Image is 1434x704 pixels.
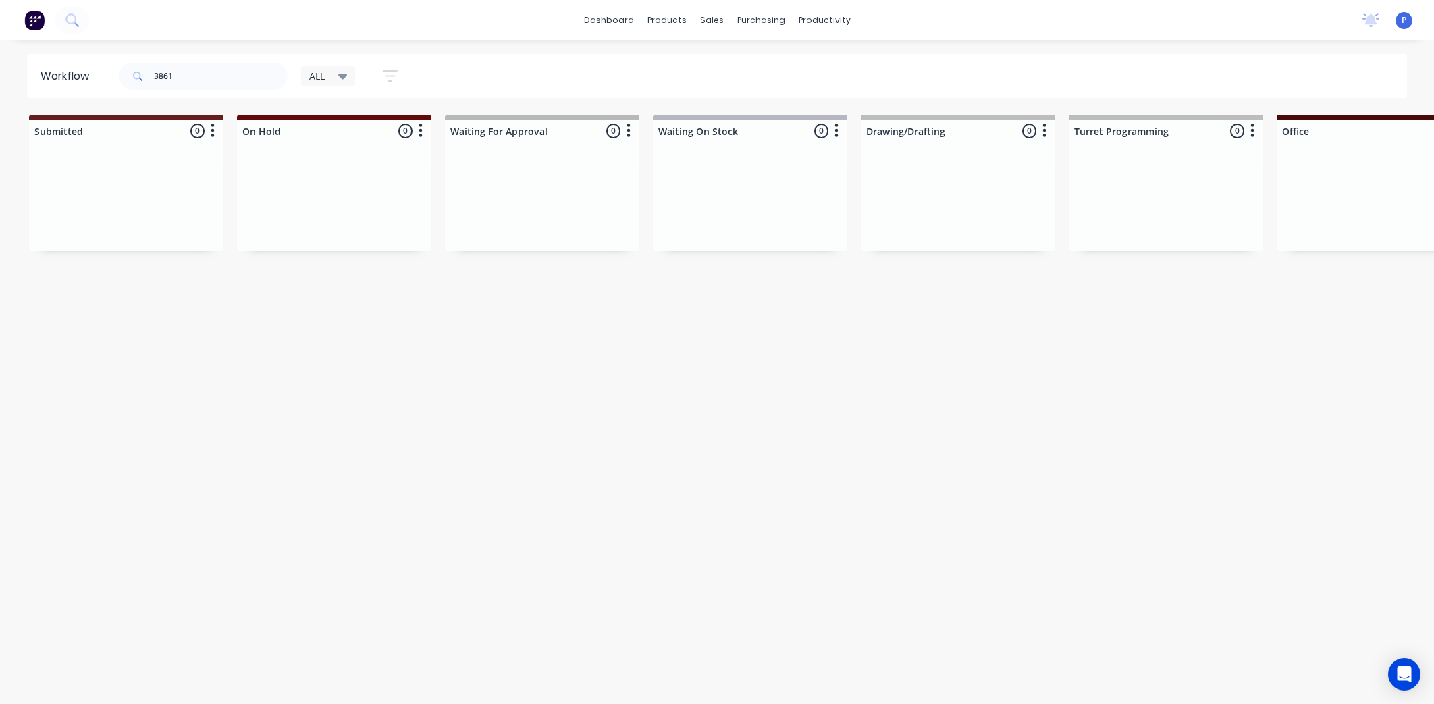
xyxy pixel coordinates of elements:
div: sales [693,10,731,30]
div: Open Intercom Messenger [1388,658,1420,691]
span: ALL [309,69,325,83]
div: products [641,10,693,30]
img: Factory [24,10,45,30]
span: P [1402,14,1406,26]
div: productivity [792,10,857,30]
div: Workflow [41,68,96,84]
input: Search for orders... [154,63,288,90]
a: dashboard [577,10,641,30]
div: purchasing [731,10,792,30]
